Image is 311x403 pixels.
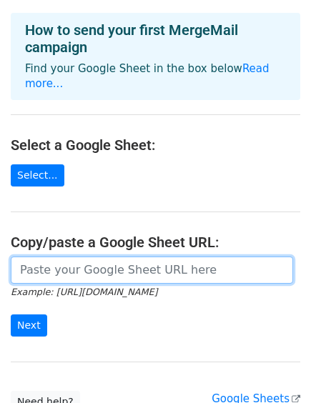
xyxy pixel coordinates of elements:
[25,61,286,91] p: Find your Google Sheet in the box below
[11,234,300,251] h4: Copy/paste a Google Sheet URL:
[25,21,286,56] h4: How to send your first MergeMail campaign
[11,136,300,154] h4: Select a Google Sheet:
[11,314,47,337] input: Next
[25,62,270,90] a: Read more...
[11,257,293,284] input: Paste your Google Sheet URL here
[240,334,311,403] iframe: Chat Widget
[11,287,157,297] small: Example: [URL][DOMAIN_NAME]
[11,164,64,186] a: Select...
